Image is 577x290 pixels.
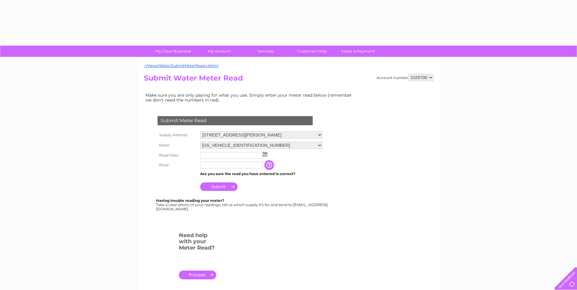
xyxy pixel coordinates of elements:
[156,199,329,211] div: Take a clear photo of your readings, tell us which supply it's for and send to [EMAIL_ADDRESS][DO...
[156,160,199,170] th: Read
[156,140,199,150] th: Meter
[194,46,245,57] a: My Account
[200,182,238,191] input: Submit
[199,170,324,178] td: Are you sure the read you have entered is correct?
[144,74,433,85] h2: Submit Water Meter Read
[156,130,199,140] th: Supply Address
[179,231,216,254] h3: Need help with your Meter Read?
[144,63,218,68] a: ~/Views/Water/SubmitMeterRead.cshtml
[158,116,313,125] div: Submit Meter Read
[156,150,199,160] th: Read Date
[241,46,291,57] a: Services
[144,91,357,104] td: Make sure you are only paying for what you use. Simply enter your meter read below (remember we d...
[264,160,275,170] input: Information
[148,46,198,57] a: My Clear Business
[263,152,267,157] img: ...
[179,271,216,279] a: .
[156,198,224,203] b: Having trouble reading your meter?
[333,46,383,57] a: Make A Payment
[287,46,337,57] a: Customer Help
[377,74,433,81] div: Account number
